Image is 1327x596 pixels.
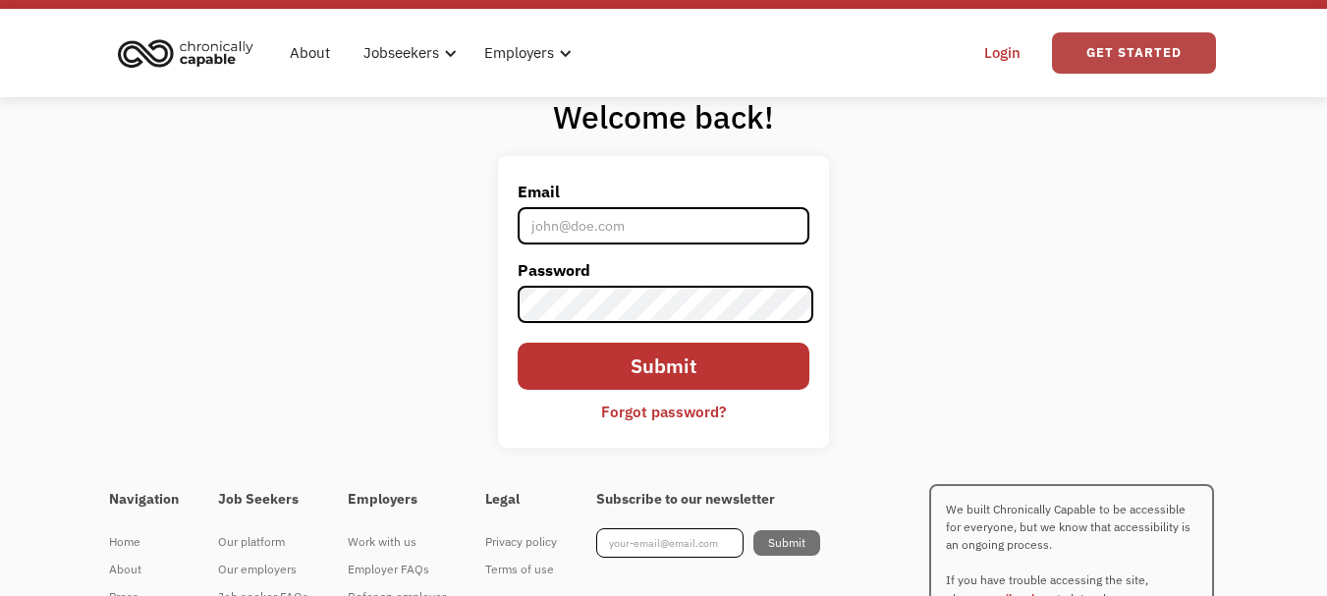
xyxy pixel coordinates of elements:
input: john@doe.com [518,207,810,244]
a: Forgot password? [586,395,741,428]
input: your-email@email.com [596,528,744,558]
a: Our employers [218,556,308,583]
h4: Legal [485,491,557,509]
label: Password [518,254,810,286]
h4: Employers [348,491,446,509]
div: Our platform [218,530,308,554]
div: Employers [484,41,554,65]
a: Work with us [348,528,446,556]
div: Employers [472,22,578,84]
a: Our platform [218,528,308,556]
a: Get Started [1052,32,1216,74]
div: Forgot password? [601,400,726,423]
a: About [109,556,179,583]
div: Jobseekers [352,22,463,84]
a: home [112,31,268,75]
form: Footer Newsletter [596,528,820,558]
a: Privacy policy [485,528,557,556]
a: Login [972,22,1032,84]
h4: Navigation [109,491,179,509]
a: Employer FAQs [348,556,446,583]
input: Submit [753,530,820,556]
div: Jobseekers [363,41,439,65]
h1: Welcome back! [498,97,830,136]
div: Employer FAQs [348,558,446,581]
input: Submit [518,343,810,390]
a: Home [109,528,179,556]
form: Email Form 2 [518,176,810,428]
a: About [278,22,342,84]
h4: Subscribe to our newsletter [596,491,820,509]
div: Our employers [218,558,308,581]
div: Home [109,530,179,554]
div: Privacy policy [485,530,557,554]
img: Chronically Capable logo [112,31,259,75]
div: Terms of use [485,558,557,581]
div: About [109,558,179,581]
a: Terms of use [485,556,557,583]
label: Email [518,176,810,207]
h4: Job Seekers [218,491,308,509]
div: Work with us [348,530,446,554]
